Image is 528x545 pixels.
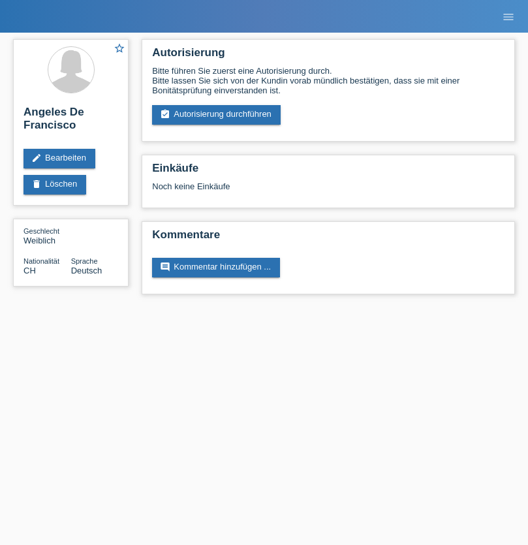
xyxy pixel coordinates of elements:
[502,10,515,23] i: menu
[152,46,505,66] h2: Autorisierung
[71,257,98,265] span: Sprache
[152,258,280,277] a: commentKommentar hinzufügen ...
[152,162,505,181] h2: Einkäufe
[114,42,125,56] a: star_border
[23,106,118,138] h2: Angeles De Francisco
[160,109,170,119] i: assignment_turned_in
[31,153,42,163] i: edit
[23,226,71,245] div: Weiblich
[160,262,170,272] i: comment
[152,228,505,248] h2: Kommentare
[31,179,42,189] i: delete
[71,266,102,275] span: Deutsch
[23,149,95,168] a: editBearbeiten
[152,66,505,95] div: Bitte führen Sie zuerst eine Autorisierung durch. Bitte lassen Sie sich von der Kundin vorab münd...
[23,266,36,275] span: Schweiz
[114,42,125,54] i: star_border
[23,257,59,265] span: Nationalität
[152,105,281,125] a: assignment_turned_inAutorisierung durchführen
[495,12,521,20] a: menu
[23,175,86,195] a: deleteLöschen
[23,227,59,235] span: Geschlecht
[152,181,505,201] div: Noch keine Einkäufe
